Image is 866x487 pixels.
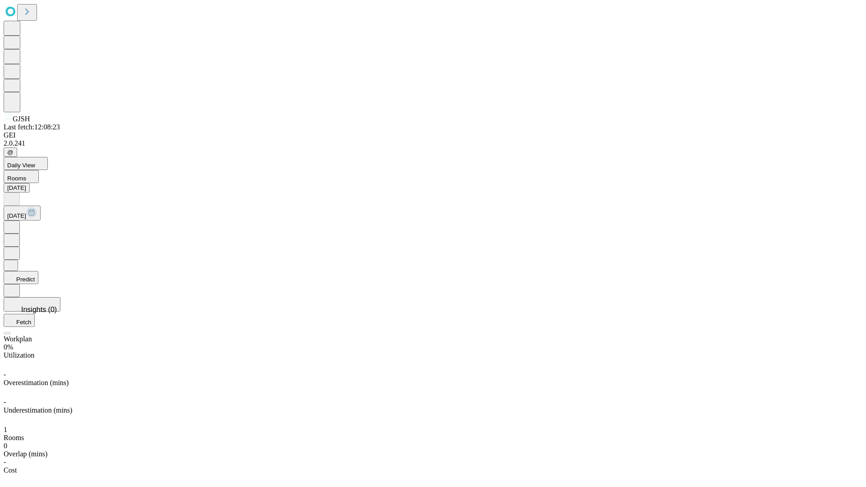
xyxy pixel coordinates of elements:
[4,157,48,170] button: Daily View
[4,314,35,327] button: Fetch
[4,466,17,474] span: Cost
[4,170,39,183] button: Rooms
[4,426,7,433] span: 1
[4,297,60,312] button: Insights (0)
[13,115,30,123] span: GJSH
[4,434,24,441] span: Rooms
[4,123,60,131] span: Last fetch: 12:08:23
[4,131,862,139] div: GEI
[7,212,26,219] span: [DATE]
[4,450,47,458] span: Overlap (mins)
[4,458,6,466] span: -
[4,398,6,406] span: -
[7,149,14,156] span: @
[4,343,13,351] span: 0%
[4,147,17,157] button: @
[4,351,34,359] span: Utilization
[4,139,862,147] div: 2.0.241
[7,175,26,182] span: Rooms
[4,271,38,284] button: Predict
[4,406,72,414] span: Underestimation (mins)
[4,442,7,450] span: 0
[7,162,35,169] span: Daily View
[4,206,41,221] button: [DATE]
[4,379,69,386] span: Overestimation (mins)
[21,306,57,313] span: Insights (0)
[4,371,6,378] span: -
[4,183,30,193] button: [DATE]
[4,335,32,343] span: Workplan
